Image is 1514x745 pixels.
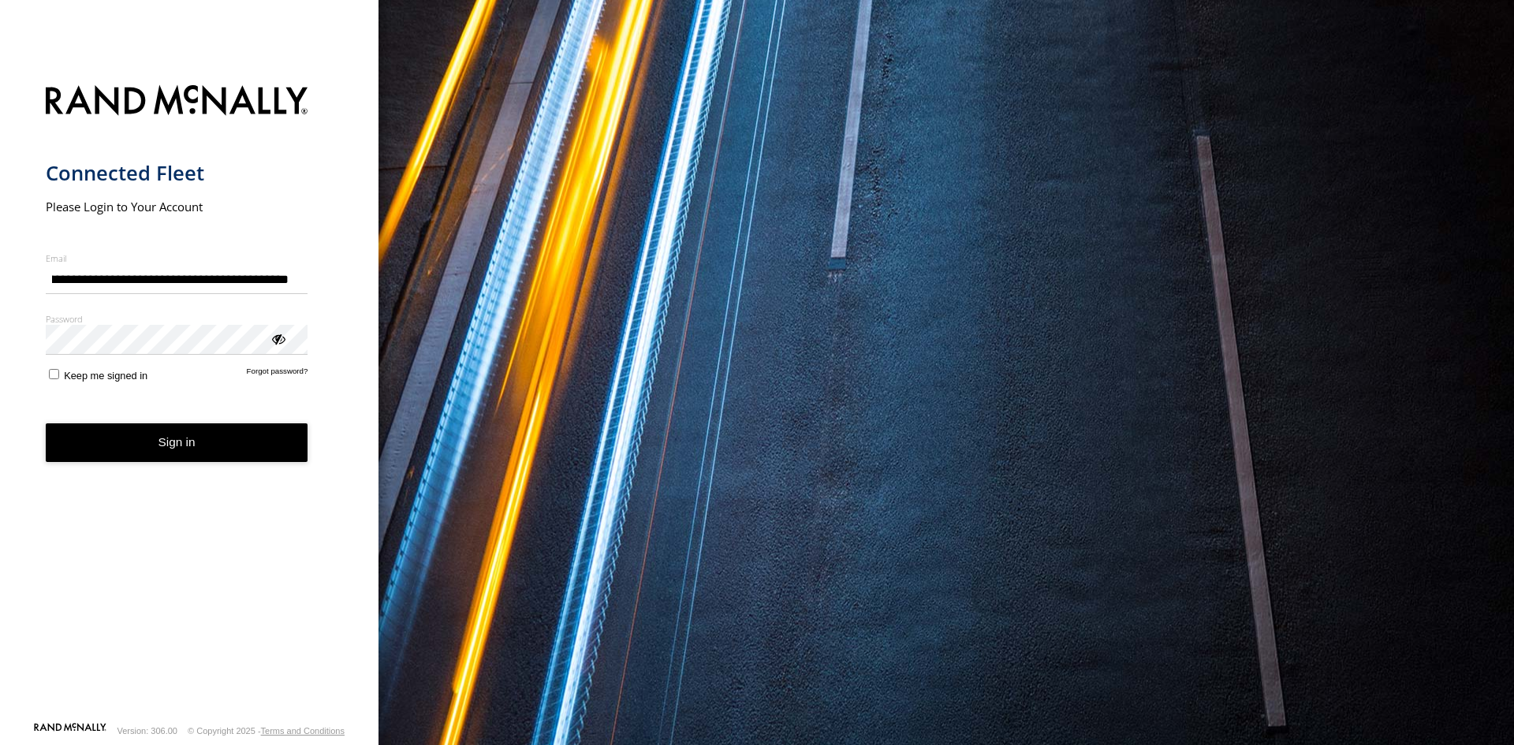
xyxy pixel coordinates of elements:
[188,726,345,736] div: © Copyright 2025 -
[247,367,308,382] a: Forgot password?
[46,423,308,462] button: Sign in
[46,252,308,264] label: Email
[64,370,147,382] span: Keep me signed in
[117,726,177,736] div: Version: 306.00
[49,369,59,379] input: Keep me signed in
[261,726,345,736] a: Terms and Conditions
[46,313,308,325] label: Password
[34,723,106,739] a: Visit our Website
[46,199,308,214] h2: Please Login to Your Account
[46,160,308,186] h1: Connected Fleet
[46,82,308,122] img: Rand McNally
[270,330,285,346] div: ViewPassword
[46,76,334,721] form: main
